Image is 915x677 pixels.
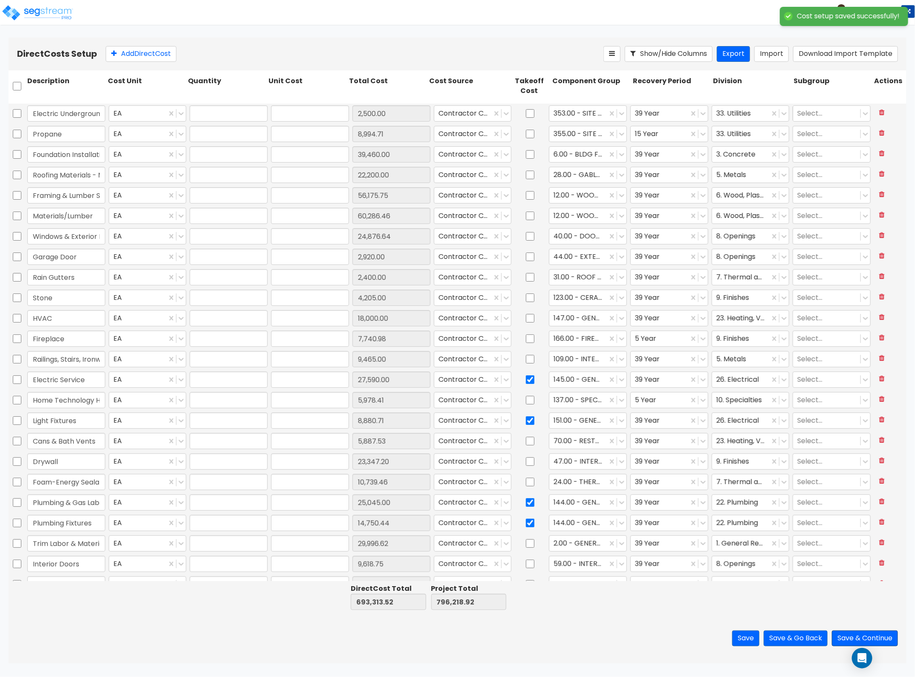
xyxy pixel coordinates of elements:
[434,146,512,163] div: Contractor Cost
[434,269,512,285] div: Contractor Cost
[109,331,187,347] div: EA
[186,75,267,98] div: Quantity
[549,372,627,388] div: 145.00 - GENERAL ELECTRICAL
[732,631,759,646] button: Save
[109,310,187,326] div: EA
[549,126,627,142] div: 355.00 - SITE SEPTIC SYSTEMS
[630,167,708,183] div: 39 Year
[874,269,890,284] button: Delete Row
[874,290,890,305] button: Delete Row
[630,494,708,511] div: 39 Year
[109,556,187,572] div: EA
[434,310,512,326] div: Contractor Cost
[630,535,708,552] div: 39 Year
[549,535,627,552] div: 2.00 - GENERAL REQUIREMENTS
[109,576,187,593] div: EA
[712,331,790,347] div: 9. Finishes
[874,105,890,120] button: Delete Row
[712,413,790,429] div: 26. Electrical
[109,126,187,142] div: EA
[549,228,627,244] div: 40.00 - DOORS & WINDOWS
[549,105,627,122] div: 353.00 - SITE INCOMING ELECTRICAL
[764,631,828,646] button: Save & Go Back
[874,167,890,182] button: Delete Row
[549,249,627,265] div: 44.00 - EXTERIOR DOORS
[434,474,512,490] div: Contractor Cost
[434,535,512,552] div: Contractor Cost
[630,269,708,285] div: 39 Year
[109,535,187,552] div: EA
[793,46,898,62] button: Download Import Template
[434,126,512,142] div: Contractor Cost
[630,351,708,367] div: 39 Year
[26,75,106,98] div: Description
[630,453,708,470] div: 39 Year
[874,515,890,530] button: Delete Row
[874,126,890,141] button: Delete Row
[109,474,187,490] div: EA
[712,310,790,326] div: 23. Heating, Ventilating, and Air Conditioning (HVAC)
[109,392,187,408] div: EA
[874,576,890,591] button: Delete Row
[874,494,890,509] button: Delete Row
[874,453,890,468] button: Delete Row
[351,584,426,594] div: Direct Cost Total
[106,75,187,98] div: Cost Unit
[109,515,187,531] div: EA
[631,75,712,98] div: Recovery Period
[434,433,512,449] div: Contractor Cost
[630,105,708,122] div: 39 Year
[109,208,187,224] div: EA
[712,105,790,122] div: 33. Utilities
[549,494,627,511] div: 144.00 - GENERAL PLUMBING
[874,310,890,325] button: Delete Row
[874,372,890,386] button: Delete Row
[549,556,627,572] div: 59.00 - INTERIOR DOORS
[434,494,512,511] div: Contractor Cost
[549,290,627,306] div: 123.00 - CERAMIC TILE
[549,146,627,163] div: 6.00 - BLDG FOUNDATIONS
[434,453,512,470] div: Contractor Cost
[434,331,512,347] div: Contractor Cost
[431,584,507,594] div: Project Total
[109,249,187,265] div: EA
[712,167,790,183] div: 5. Metals
[630,249,708,265] div: 39 Year
[717,46,750,62] button: Export
[434,187,512,203] div: Contractor Cost
[712,187,790,203] div: 6. Wood, Plastics and Composites
[832,631,898,646] button: Save & Continue
[549,433,627,449] div: 70.00 - RESTROOM ACCESSORIES
[874,249,890,264] button: Delete Row
[630,413,708,429] div: 39 Year
[109,228,187,244] div: EA
[712,556,790,572] div: 8. Openings
[630,556,708,572] div: 39 Year
[630,515,708,531] div: 39 Year
[434,249,512,265] div: Contractor Cost
[109,413,187,429] div: EA
[109,351,187,367] div: EA
[434,105,512,122] div: Contractor Cost
[434,167,512,183] div: Contractor Cost
[712,576,790,593] div: 8. Openings
[712,494,790,511] div: 22. Plumbing
[874,474,890,489] button: Delete Row
[874,433,890,448] button: Delete Row
[874,413,890,427] button: Delete Row
[874,208,890,223] button: Delete Row
[109,167,187,183] div: EA
[630,126,708,142] div: 15 Year
[630,392,708,408] div: 5 Year
[874,331,890,346] button: Delete Row
[712,75,792,98] div: Division
[712,433,790,449] div: 23. Heating, Ventilating, and Air Conditioning (HVAC)
[549,310,627,326] div: 147.00 - GENERAL HVAC EQUIPMENT/DUCTWORK
[630,331,708,347] div: 5 Year
[874,392,890,407] button: Delete Row
[109,290,187,306] div: EA
[603,46,621,62] button: Reorder Items
[434,290,512,306] div: Contractor Cost
[852,648,872,668] div: Open Intercom Messenger
[712,126,790,142] div: 33. Utilities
